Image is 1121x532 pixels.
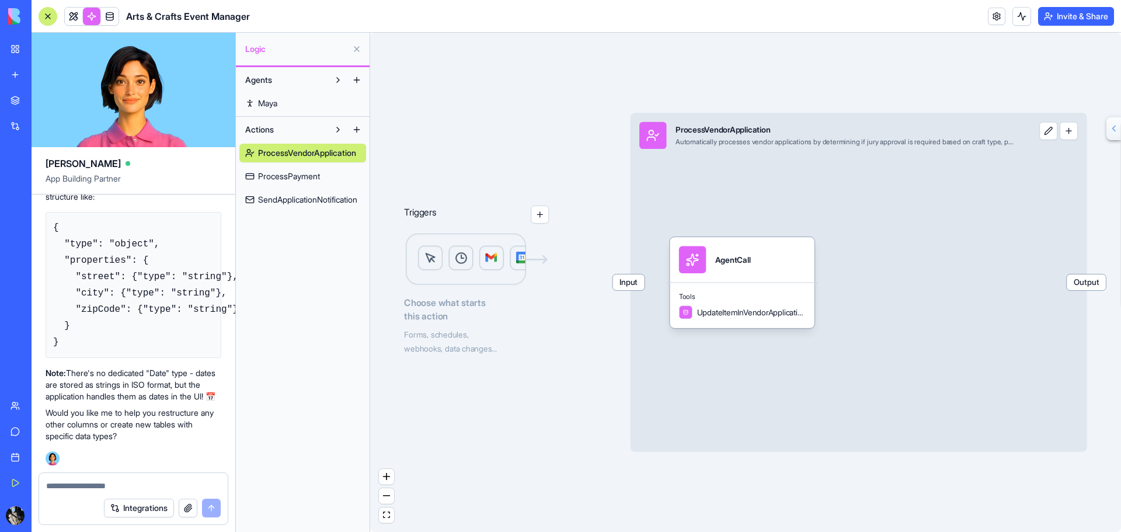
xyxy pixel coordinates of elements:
span: Actions [245,124,274,135]
span: Choose what starts this action [404,296,549,323]
a: ProcessVendorApplication [239,144,366,162]
p: Would you like me to help you restructure any other columns or create new tables with specific da... [46,407,221,442]
span: Arts & Crafts Event Manager [126,9,250,23]
button: Actions [239,120,329,139]
span: UpdateItemInVendorApplicationsTable [697,307,806,318]
img: Logic [404,232,549,287]
strong: Note: [46,368,66,378]
div: AgentCall [715,254,751,265]
span: Forms, schedules, webhooks, data changes... [404,330,497,353]
button: Invite & Share [1038,7,1114,26]
span: Agents [245,74,272,86]
button: zoom out [379,488,394,504]
div: ProcessVendorApplication [676,124,1015,135]
button: fit view [379,507,394,523]
div: Automatically processes vendor applications by determining if jury approval is required based on ... [676,138,1015,147]
span: ProcessPayment [258,171,320,182]
p: Triggers [404,206,436,224]
a: Maya [239,94,366,113]
span: Output [1067,274,1106,290]
span: [PERSON_NAME] [46,157,121,171]
a: SendApplicationNotification [239,190,366,209]
span: Logic [245,43,347,55]
img: Ella_00000_wcx2te.png [46,451,60,465]
code: { "type": "object", "properties": { "street": {"type": "string"}, "city": {"type": "string"}, "zi... [53,222,238,347]
span: SendApplicationNotification [258,194,357,206]
img: bones_opt_al65qh.jpg [6,506,25,525]
span: Tools [679,292,806,301]
button: Integrations [104,499,174,517]
img: logo [8,8,81,25]
a: ProcessPayment [239,167,366,186]
button: zoom in [379,469,394,485]
div: AgentCallToolsUpdateItemInVendorApplicationsTable [670,237,851,328]
div: TriggersLogicChoose what startsthis actionForms, schedules,webhooks, data changes... [404,169,549,355]
span: Maya [258,98,277,109]
p: There's no dedicated "Date" type - dates are stored as strings in ISO format, but the application... [46,367,221,402]
button: Agents [239,71,329,89]
span: Input [613,274,645,290]
span: ProcessVendorApplication [258,147,356,159]
div: InputProcessVendorApplicationAutomatically processes vendor applications by determining if jury a... [631,113,1087,452]
span: App Building Partner [46,173,221,194]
